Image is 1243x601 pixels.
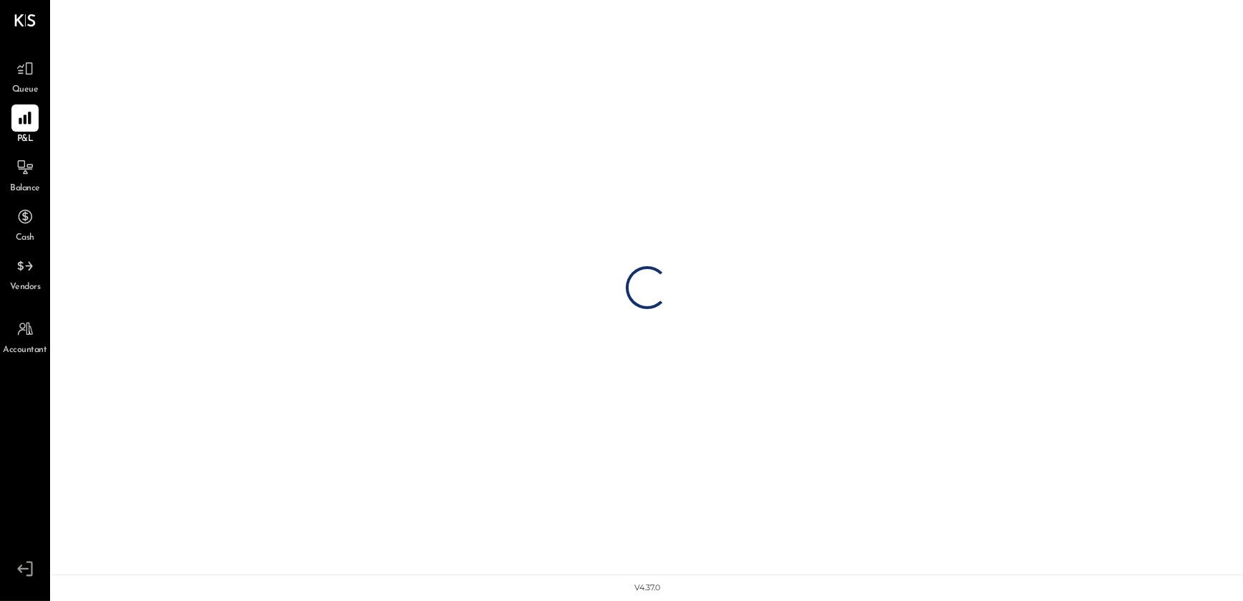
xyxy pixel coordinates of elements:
a: P&L [1,104,49,146]
a: Balance [1,154,49,195]
a: Accountant [1,316,49,357]
a: Queue [1,55,49,97]
a: Vendors [1,253,49,294]
span: Balance [10,182,40,195]
span: Queue [12,84,39,97]
span: Cash [16,232,34,245]
a: Cash [1,203,49,245]
div: v 4.37.0 [634,582,660,594]
span: P&L [17,133,34,146]
span: Accountant [4,344,47,357]
span: Vendors [10,281,41,294]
